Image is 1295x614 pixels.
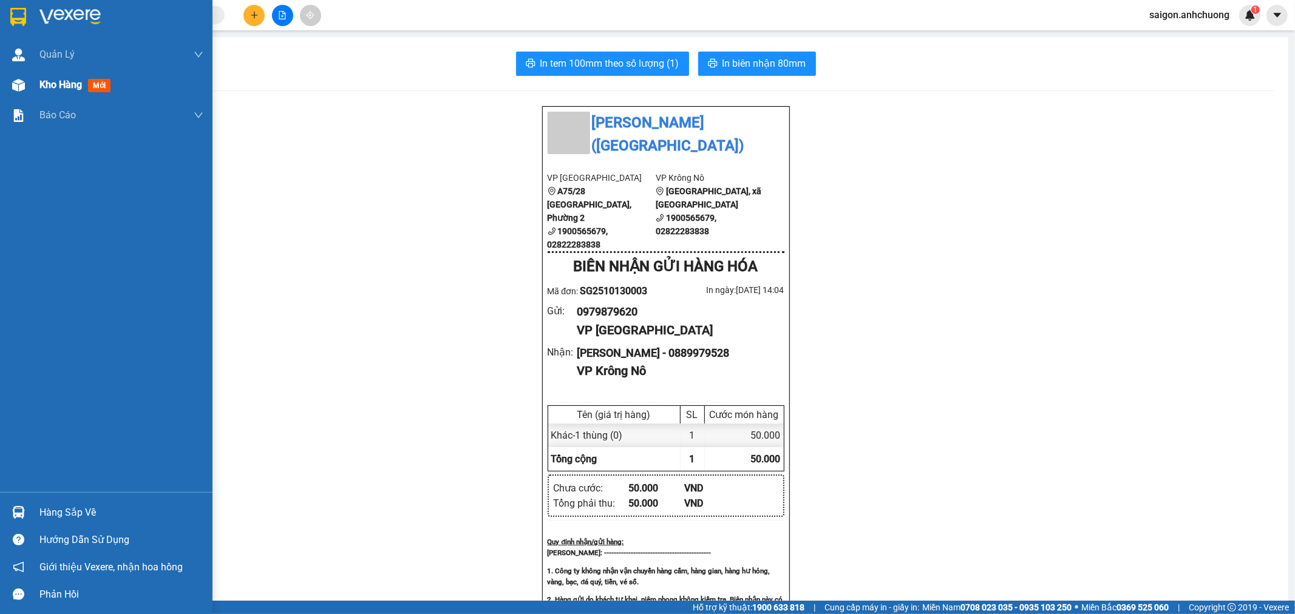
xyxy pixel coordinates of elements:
img: warehouse-icon [12,506,25,519]
span: CC : [140,67,157,79]
div: Tổng phải thu : [554,496,628,511]
div: 50.000 [705,423,784,447]
div: [GEOGRAPHIC_DATA] [10,10,134,38]
span: In tem 100mm theo số lượng (1) [540,56,679,71]
span: aim [306,11,314,19]
div: Hướng dẫn sử dụng [39,531,203,549]
span: | [814,601,815,614]
div: Cước món hàng [708,409,781,420]
span: 50.000 [751,453,781,465]
button: file-add [272,5,293,26]
button: plus [243,5,265,26]
span: saigon.anhchuong [1140,7,1239,22]
strong: [PERSON_NAME]: -------------------------------------------- [548,548,712,557]
span: notification [13,561,24,573]
span: phone [548,227,556,235]
span: Gửi: [10,10,29,23]
div: 0889979528 [142,39,239,56]
div: Krông Nô [142,10,239,25]
div: In ngày: [DATE] 14:04 [666,283,784,297]
span: mới [88,79,110,92]
div: SL [684,409,701,420]
div: VND [684,481,741,496]
span: down [194,110,203,120]
div: Tên hàng: 1 thùng ( : 1 ) [10,88,239,103]
span: message [13,589,24,600]
div: [PERSON_NAME] [142,25,239,39]
div: Nhận : [548,345,577,360]
img: icon-new-feature [1245,10,1256,21]
span: SG2510130003 [580,285,647,297]
span: environment [548,187,556,195]
span: Nhận: [142,12,171,24]
div: Tên (giá trị hàng) [551,409,677,420]
div: 50.000 [628,481,685,496]
div: VP [GEOGRAPHIC_DATA] [577,321,774,340]
span: 1 [1253,5,1257,14]
strong: 1900 633 818 [752,602,804,612]
b: [GEOGRAPHIC_DATA], xã [GEOGRAPHIC_DATA] [656,186,761,209]
span: printer [708,58,718,70]
span: Miền Bắc [1081,601,1169,614]
sup: 1 [1251,5,1260,14]
div: Mã đơn: [548,283,666,299]
span: caret-down [1272,10,1283,21]
span: Kho hàng [39,79,82,90]
img: warehouse-icon [12,49,25,61]
span: | [1178,601,1180,614]
img: solution-icon [12,109,25,122]
b: 1900565679, 02822283838 [656,213,716,236]
div: Gửi : [548,303,577,319]
div: 50.000 [140,64,240,81]
div: Phản hồi [39,585,203,604]
span: Khác - 1 thùng (0) [551,430,623,441]
span: Hỗ trợ kỹ thuật: [693,601,804,614]
span: copyright [1228,603,1236,612]
div: 50.000 [628,496,685,511]
img: warehouse-icon [12,79,25,92]
strong: 0708 023 035 - 0935 103 250 [960,602,1072,612]
div: Hàng sắp về [39,504,203,522]
div: Chưa cước : [554,481,628,496]
div: VND [684,496,741,511]
span: ⚪️ [1075,605,1078,610]
span: Quản Lý [39,47,75,62]
img: logo-vxr [10,8,26,26]
span: phone [656,214,664,222]
li: [PERSON_NAME] ([GEOGRAPHIC_DATA]) [548,112,784,157]
div: Quy định nhận/gửi hàng : [548,536,784,547]
strong: 1. Công ty không nhận vận chuyển hàng cấm, hàng gian, hàng hư hỏng, vàng, bạc, đá quý, tiền, vé số. [548,567,770,586]
span: file-add [278,11,287,19]
button: printerIn tem 100mm theo số lượng (1) [516,52,689,76]
span: Cung cấp máy in - giấy in: [824,601,919,614]
button: aim [300,5,321,26]
button: printerIn biên nhận 80mm [698,52,816,76]
span: 1 [690,453,695,465]
span: SL [128,87,144,104]
span: question-circle [13,534,24,545]
button: caret-down [1266,5,1288,26]
div: 0979879620 [10,38,134,55]
span: Báo cáo [39,107,76,123]
li: VP Krông Nô [656,171,764,184]
b: A75/28 [GEOGRAPHIC_DATA], Phường 2 [548,186,632,223]
div: [PERSON_NAME] - 0889979528 [577,345,774,362]
span: Miền Nam [922,601,1072,614]
span: environment [656,187,664,195]
div: 1 [681,423,705,447]
span: down [194,50,203,59]
div: VP Krông Nô [577,362,774,380]
div: 0979879620 [577,303,774,320]
span: In biên nhận 80mm [722,56,806,71]
div: BIÊN NHẬN GỬI HÀNG HÓA [548,255,784,278]
li: VP [GEOGRAPHIC_DATA] [548,171,656,184]
span: plus [250,11,259,19]
span: Giới thiệu Vexere, nhận hoa hồng [39,559,183,575]
span: printer [526,58,535,70]
b: 1900565679, 02822283838 [548,226,608,249]
span: Tổng cộng [551,453,597,465]
strong: 0369 525 060 [1117,602,1169,612]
